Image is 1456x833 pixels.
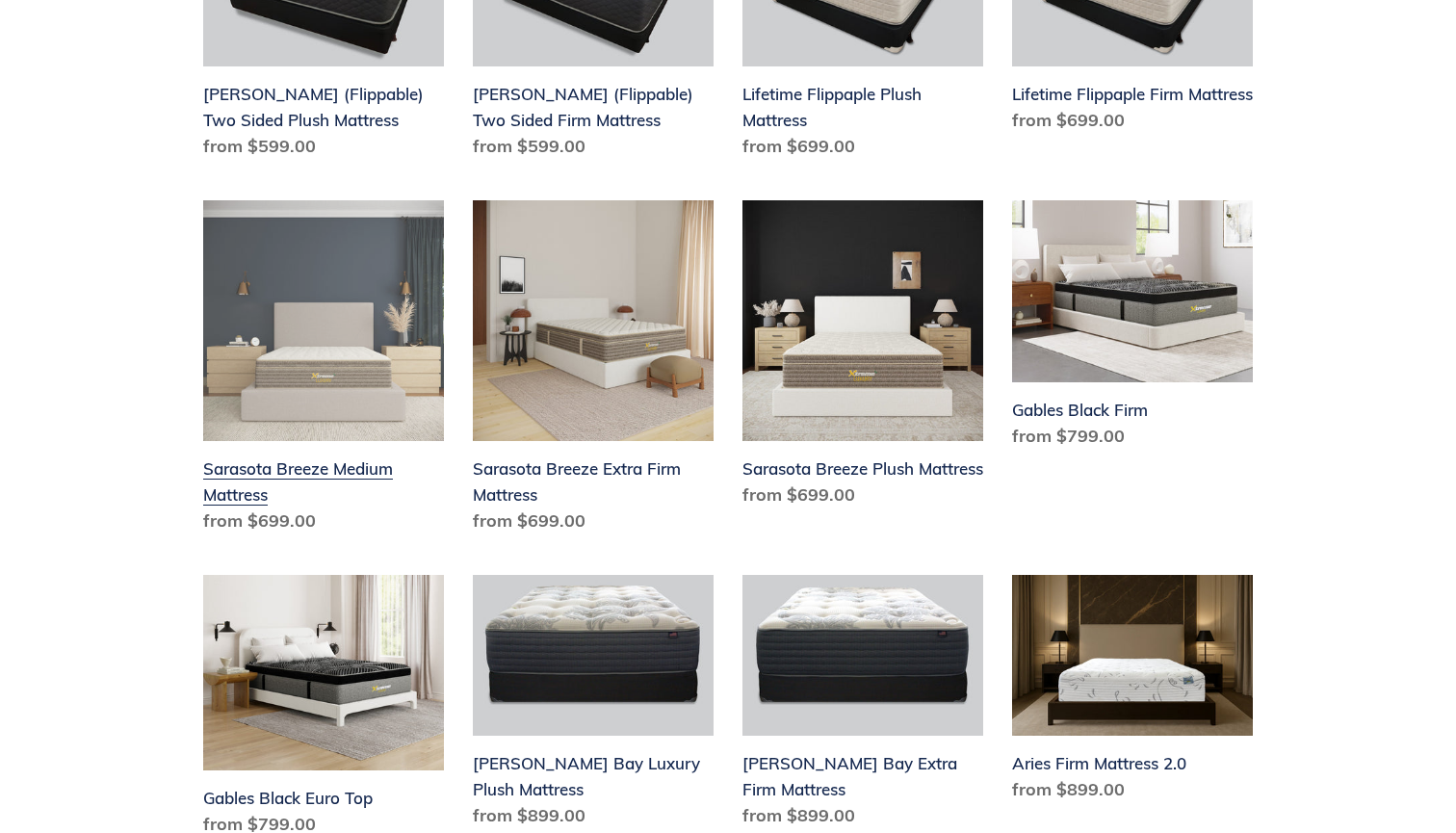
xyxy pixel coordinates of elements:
a: Sarasota Breeze Extra Firm Mattress [473,200,714,541]
a: Sarasota Breeze Medium Mattress [203,200,444,541]
a: Sarasota Breeze Plush Mattress [742,200,983,515]
a: Gables Black Firm [1012,200,1253,456]
a: Aries Firm Mattress 2.0 [1012,575,1253,810]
